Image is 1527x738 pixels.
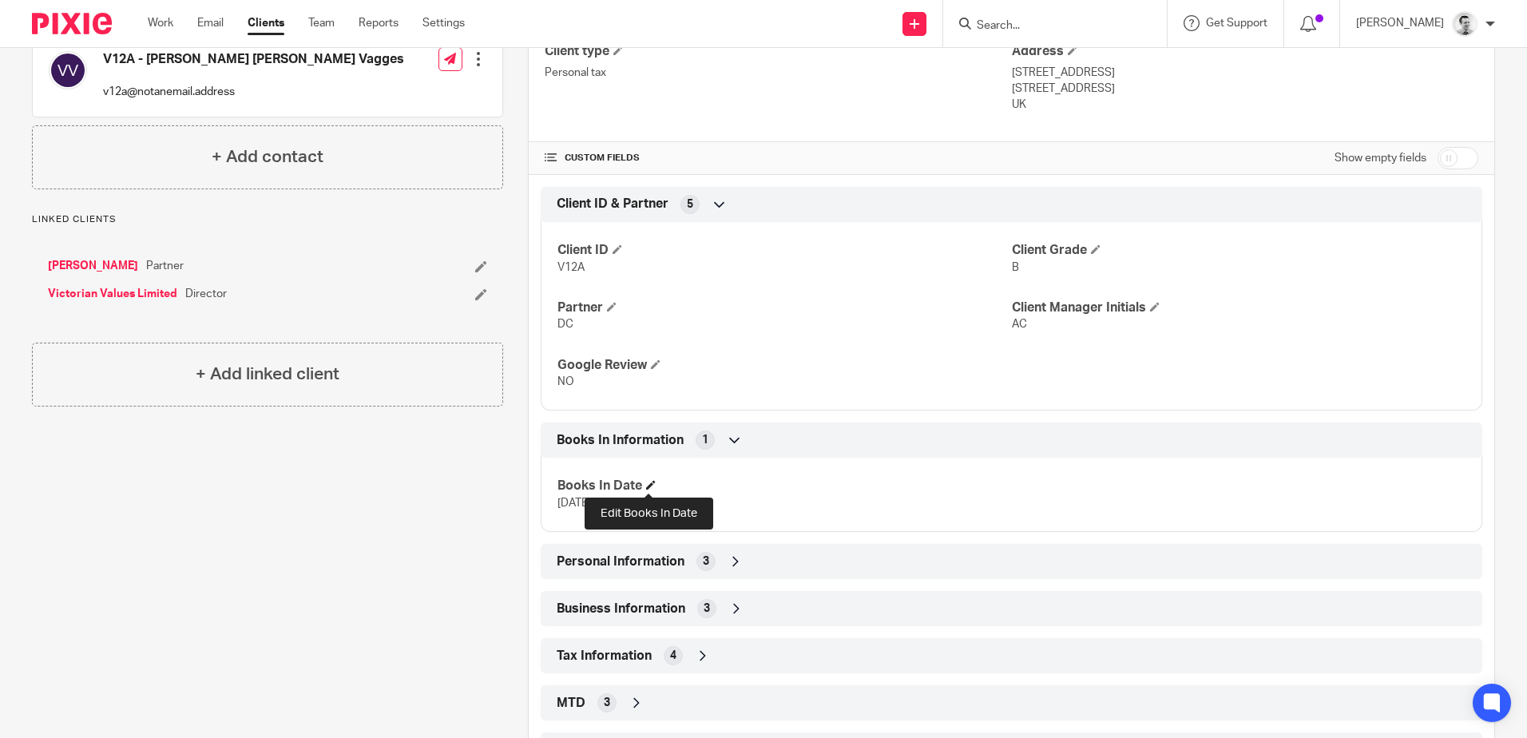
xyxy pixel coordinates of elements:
[1012,43,1478,60] h4: Address
[703,553,709,569] span: 3
[1012,97,1478,113] p: UK
[212,145,323,169] h4: + Add contact
[557,498,591,509] span: [DATE]
[557,300,1011,316] h4: Partner
[557,262,585,273] span: V12A
[1012,300,1466,316] h4: Client Manager Initials
[1012,65,1478,81] p: [STREET_ADDRESS]
[48,258,138,274] a: [PERSON_NAME]
[103,51,404,68] h4: V12A - [PERSON_NAME] [PERSON_NAME] Vagges
[48,286,177,302] a: Victorian Values Limited
[196,362,339,387] h4: + Add linked client
[557,376,574,387] span: NO
[557,478,1011,494] h4: Books In Date
[1452,11,1477,37] img: Andy_2025.jpg
[557,242,1011,259] h4: Client ID
[704,601,710,617] span: 3
[1335,150,1426,166] label: Show empty fields
[32,13,112,34] img: Pixie
[1012,319,1027,330] span: AC
[557,196,668,212] span: Client ID & Partner
[1206,18,1267,29] span: Get Support
[32,213,503,226] p: Linked clients
[49,51,87,89] img: svg%3E
[422,15,465,31] a: Settings
[1012,81,1478,97] p: [STREET_ADDRESS]
[545,43,1011,60] h4: Client type
[702,432,708,448] span: 1
[1012,262,1019,273] span: B
[557,648,652,665] span: Tax Information
[604,695,610,711] span: 3
[103,84,404,100] p: v12a@notanemail.address
[557,432,684,449] span: Books In Information
[545,65,1011,81] p: Personal tax
[197,15,224,31] a: Email
[557,695,585,712] span: MTD
[308,15,335,31] a: Team
[146,258,184,274] span: Partner
[359,15,399,31] a: Reports
[248,15,284,31] a: Clients
[557,553,684,570] span: Personal Information
[670,648,676,664] span: 4
[148,15,173,31] a: Work
[1356,15,1444,31] p: [PERSON_NAME]
[545,152,1011,165] h4: CUSTOM FIELDS
[687,196,693,212] span: 5
[975,19,1119,34] input: Search
[557,601,685,617] span: Business Information
[557,319,573,330] span: DC
[557,357,1011,374] h4: Google Review
[1012,242,1466,259] h4: Client Grade
[185,286,227,302] span: Director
